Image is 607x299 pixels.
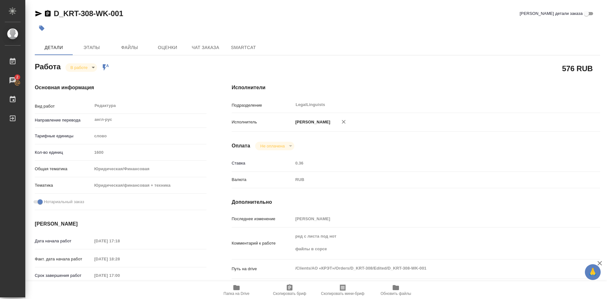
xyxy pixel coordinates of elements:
p: Направление перевода [35,117,92,123]
span: 2 [12,74,22,80]
p: Исполнитель [232,119,293,125]
h4: Исполнители [232,84,600,91]
span: Скопировать мини-бриф [321,291,364,296]
h4: Дополнительно [232,198,600,206]
a: D_KRT-308-WK-001 [54,9,123,18]
p: Кол-во единиц [35,149,92,156]
p: Последнее изменение [232,216,293,222]
div: Юридическая/Финансовая [92,164,206,174]
h4: Основная информация [35,84,206,91]
h4: Оплата [232,142,250,150]
span: 🙏 [587,265,598,279]
button: Добавить тэг [35,21,49,35]
div: слово [92,131,206,141]
p: Дата начала работ [35,238,92,244]
p: Подразделение [232,102,293,109]
p: Комментарий к работе [232,240,293,246]
textarea: ред с листа под нот файлы в сорсе [293,231,569,254]
p: [PERSON_NAME] [293,119,330,125]
p: Тематика [35,182,92,189]
span: [PERSON_NAME] детали заказа [520,10,583,17]
button: Обновить файлы [369,281,422,299]
p: Общая тематика [35,166,92,172]
span: Детали [39,44,69,52]
button: В работе [69,65,89,70]
button: Скопировать ссылку [44,10,52,17]
button: Не оплачена [258,143,286,149]
p: Ставка [232,160,293,166]
span: Файлы [114,44,145,52]
input: Пустое поле [92,271,147,280]
span: Обновить файлы [381,291,411,296]
div: В работе [255,142,294,150]
span: Нотариальный заказ [44,199,84,205]
span: Этапы [77,44,107,52]
span: Оценки [152,44,183,52]
button: Папка на Drive [210,281,263,299]
p: Валюта [232,177,293,183]
div: В работе [65,63,97,72]
button: Удалить исполнителя [337,115,351,129]
span: Чат заказа [190,44,221,52]
button: 🙏 [585,264,601,280]
h4: [PERSON_NAME] [35,220,206,228]
h2: 576 RUB [562,63,593,74]
button: Скопировать ссылку для ЯМессенджера [35,10,42,17]
div: RUB [293,174,569,185]
p: Срок завершения работ [35,272,92,279]
span: SmartCat [228,44,259,52]
textarea: /Clients/АО «КРЭТ»/Orders/D_KRT-308/Edited/D_KRT-308-WK-001 [293,263,569,274]
p: Факт. дата начала работ [35,256,92,262]
input: Пустое поле [92,236,147,246]
input: Пустое поле [293,214,569,223]
h2: Работа [35,60,61,72]
input: Пустое поле [92,148,206,157]
input: Пустое поле [293,159,569,168]
span: Папка на Drive [224,291,249,296]
p: Путь на drive [232,266,293,272]
div: Юридическая/финансовая + техника [92,180,206,191]
input: Пустое поле [92,254,147,264]
button: Скопировать мини-бриф [316,281,369,299]
p: Тарифные единицы [35,133,92,139]
span: Скопировать бриф [273,291,306,296]
button: Скопировать бриф [263,281,316,299]
a: 2 [2,72,24,88]
p: Вид работ [35,103,92,109]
